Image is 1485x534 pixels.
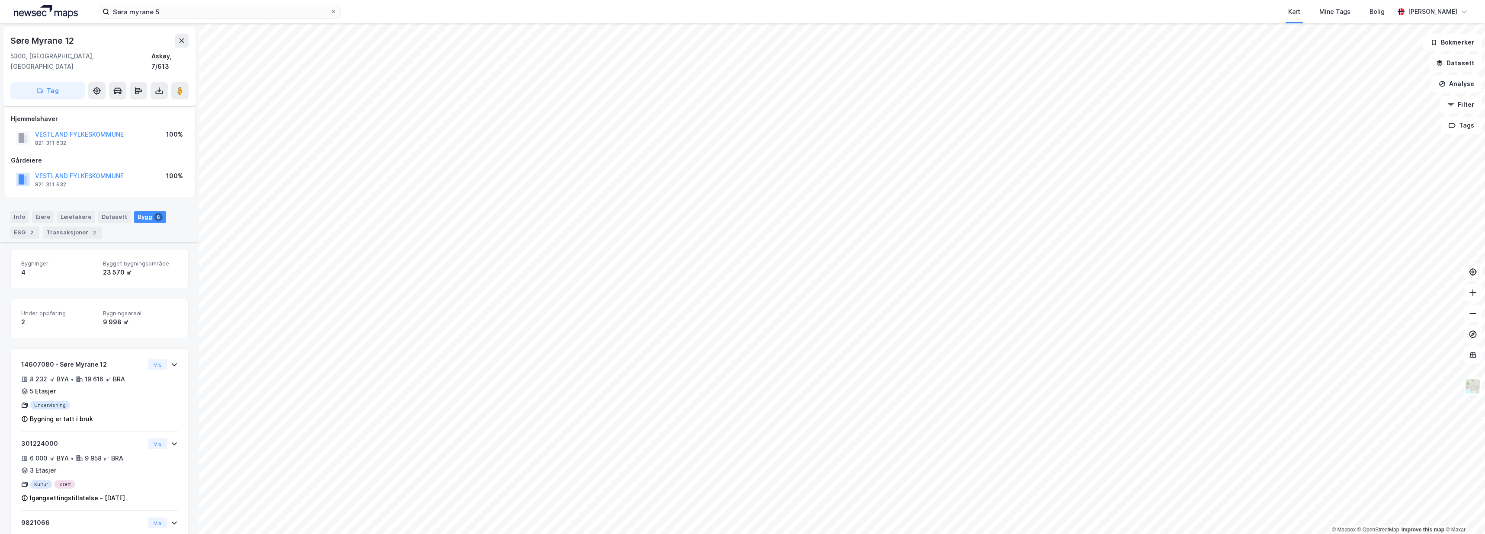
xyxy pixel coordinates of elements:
[148,438,167,449] button: Vis
[103,310,178,317] span: Bygningsareal
[90,228,99,237] div: 2
[1442,492,1485,534] div: Kontrollprogram for chat
[35,140,66,147] div: 821 311 632
[21,518,144,528] div: 9821066
[30,493,125,503] div: Igangsettingstillatelse - [DATE]
[10,34,76,48] div: Søre Myrane 12
[21,267,96,278] div: 4
[10,82,85,99] button: Tag
[21,310,96,317] span: Under oppføring
[11,155,188,166] div: Gårdeiere
[1319,6,1350,17] div: Mine Tags
[148,359,167,370] button: Vis
[1370,6,1385,17] div: Bolig
[21,317,96,327] div: 2
[134,211,166,223] div: Bygg
[98,211,131,223] div: Datasett
[109,5,330,18] input: Søk på adresse, matrikkel, gårdeiere, leietakere eller personer
[10,211,29,223] div: Info
[11,114,188,124] div: Hjemmelshaver
[30,414,93,424] div: Bygning er tatt i bruk
[21,260,96,267] span: Bygninger
[103,317,178,327] div: 9 998 ㎡
[1465,378,1481,394] img: Z
[1408,6,1457,17] div: [PERSON_NAME]
[30,386,56,397] div: 5 Etasjer
[1402,527,1444,533] a: Improve this map
[21,438,144,449] div: 301224000
[71,376,74,383] div: •
[30,465,56,476] div: 3 Etasjer
[166,171,183,181] div: 100%
[30,453,69,464] div: 6 000 ㎡ BYA
[1440,96,1482,113] button: Filter
[32,211,54,223] div: Eiere
[1357,527,1399,533] a: OpenStreetMap
[71,455,74,462] div: •
[148,518,167,528] button: Vis
[85,453,123,464] div: 9 958 ㎡ BRA
[154,213,163,221] div: 6
[1442,492,1485,534] iframe: Chat Widget
[103,260,178,267] span: Bygget bygningsområde
[1332,527,1356,533] a: Mapbox
[27,228,36,237] div: 2
[151,51,189,72] div: Askøy, 7/613
[1441,117,1482,134] button: Tags
[57,211,95,223] div: Leietakere
[103,267,178,278] div: 23 570 ㎡
[1423,34,1482,51] button: Bokmerker
[1431,75,1482,93] button: Analyse
[1429,54,1482,72] button: Datasett
[30,374,69,384] div: 8 232 ㎡ BYA
[10,227,39,239] div: ESG
[14,5,78,18] img: logo.a4113a55bc3d86da70a041830d287a7e.svg
[166,129,183,140] div: 100%
[21,359,144,370] div: 14607080 - Søre Myrane 12
[1288,6,1300,17] div: Kart
[85,374,125,384] div: 19 616 ㎡ BRA
[43,227,102,239] div: Transaksjoner
[10,51,151,72] div: 5300, [GEOGRAPHIC_DATA], [GEOGRAPHIC_DATA]
[35,181,66,188] div: 821 311 632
